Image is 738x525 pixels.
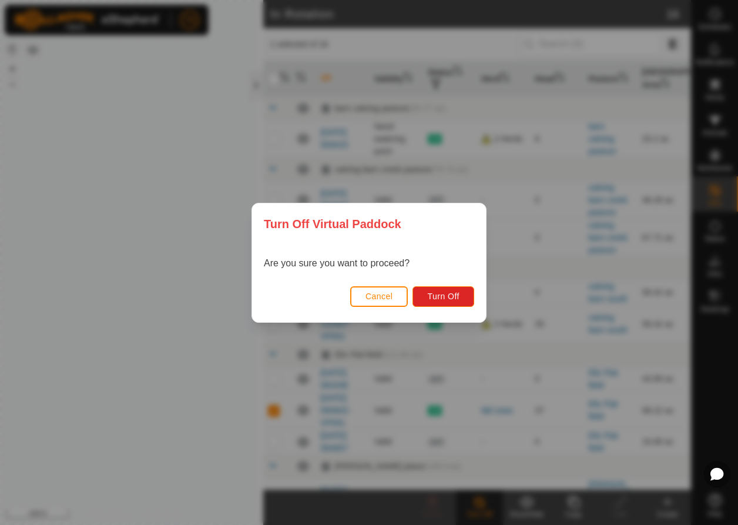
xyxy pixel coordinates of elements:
[412,286,474,306] button: Turn Off
[264,215,401,233] span: Turn Off Virtual Paddock
[264,256,410,270] p: Are you sure you want to proceed?
[365,292,393,301] span: Cancel
[427,292,459,301] span: Turn Off
[350,286,408,306] button: Cancel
